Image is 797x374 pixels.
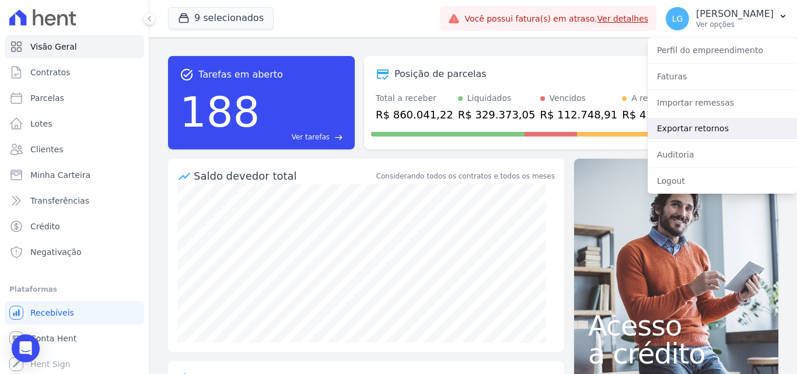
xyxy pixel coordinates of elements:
[168,7,274,29] button: 9 selecionados
[30,333,76,344] span: Conta Hent
[30,92,64,104] span: Parcelas
[292,132,330,142] span: Ver tarefas
[12,334,40,362] div: Open Intercom Messenger
[588,340,764,368] span: a crédito
[5,35,144,58] a: Visão Geral
[5,189,144,212] a: Transferências
[5,327,144,350] a: Conta Hent
[648,40,797,61] a: Perfil do empreendimento
[194,168,374,184] div: Saldo devedor total
[5,61,144,84] a: Contratos
[696,8,774,20] p: [PERSON_NAME]
[30,221,60,232] span: Crédito
[631,92,671,104] div: A receber
[588,312,764,340] span: Acesso
[30,246,82,258] span: Negativação
[458,107,536,123] div: R$ 329.373,05
[648,66,797,87] a: Faturas
[376,107,453,123] div: R$ 860.041,22
[622,107,700,123] div: R$ 417.919,26
[30,67,70,78] span: Contratos
[656,2,797,35] button: LG [PERSON_NAME] Ver opções
[648,170,797,191] a: Logout
[334,133,343,142] span: east
[30,195,89,207] span: Transferências
[464,13,648,25] span: Você possui fatura(s) em atraso.
[550,92,586,104] div: Vencidos
[198,68,283,82] span: Tarefas em aberto
[540,107,618,123] div: R$ 112.748,91
[467,92,512,104] div: Liquidados
[672,15,683,23] span: LG
[264,132,343,142] a: Ver tarefas east
[30,144,63,155] span: Clientes
[376,92,453,104] div: Total a receber
[180,68,194,82] span: task_alt
[394,67,487,81] div: Posição de parcelas
[648,118,797,139] a: Exportar retornos
[597,14,649,23] a: Ver detalhes
[5,138,144,161] a: Clientes
[376,171,555,181] div: Considerando todos os contratos e todos os meses
[5,163,144,187] a: Minha Carteira
[648,92,797,113] a: Importar remessas
[9,282,139,296] div: Plataformas
[5,301,144,324] a: Recebíveis
[5,112,144,135] a: Lotes
[648,144,797,165] a: Auditoria
[30,118,53,130] span: Lotes
[30,307,74,319] span: Recebíveis
[30,169,90,181] span: Minha Carteira
[30,41,77,53] span: Visão Geral
[180,82,260,142] div: 188
[5,240,144,264] a: Negativação
[696,20,774,29] p: Ver opções
[5,215,144,238] a: Crédito
[5,86,144,110] a: Parcelas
